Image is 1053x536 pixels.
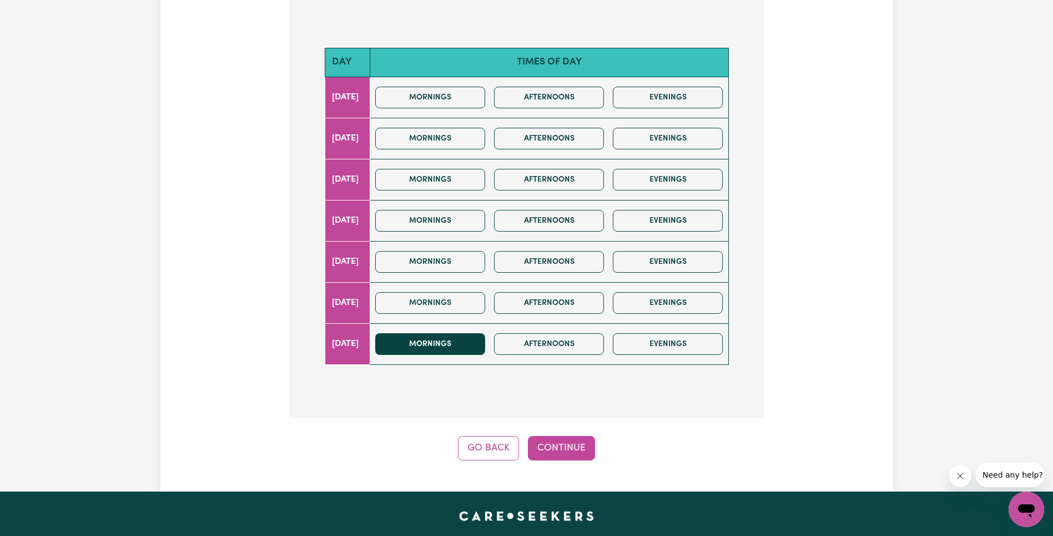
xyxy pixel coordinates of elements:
button: Evenings [613,169,723,191]
button: Mornings [375,128,485,149]
iframe: Close message [949,465,971,487]
td: [DATE] [325,77,370,118]
a: Careseekers home page [459,512,594,520]
button: Evenings [613,128,723,149]
th: Times of day [370,48,728,77]
td: [DATE] [325,241,370,282]
button: Afternoons [494,87,604,108]
button: Evenings [613,333,723,355]
button: Evenings [613,251,723,273]
button: Afternoons [494,292,604,314]
button: Mornings [375,292,485,314]
td: [DATE] [325,200,370,241]
button: Evenings [613,292,723,314]
iframe: Message from company [976,463,1044,487]
button: Evenings [613,210,723,232]
button: Afternoons [494,210,604,232]
button: Afternoons [494,128,604,149]
th: Day [325,48,370,77]
td: [DATE] [325,282,370,323]
button: Mornings [375,210,485,232]
button: Continue [528,436,595,460]
button: Mornings [375,333,485,355]
button: Mornings [375,169,485,191]
button: Evenings [613,87,723,108]
td: [DATE] [325,323,370,364]
button: Mornings [375,251,485,273]
button: Afternoons [494,169,604,191]
button: Afternoons [494,251,604,273]
td: [DATE] [325,159,370,200]
td: [DATE] [325,118,370,159]
button: Mornings [375,87,485,108]
button: Go Back [458,436,519,460]
iframe: Button to launch messaging window [1009,492,1044,527]
button: Afternoons [494,333,604,355]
